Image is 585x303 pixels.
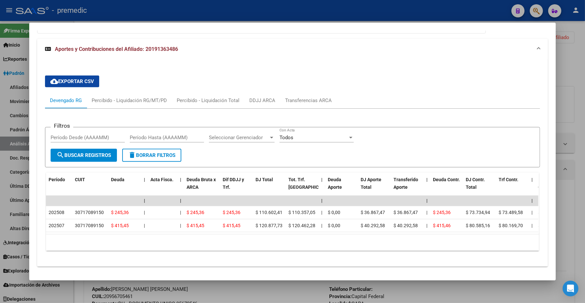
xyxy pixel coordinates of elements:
[49,177,65,182] span: Período
[144,210,145,215] span: |
[249,97,275,104] div: DDJJ ARCA
[187,177,216,190] span: Deuda Bruta x ARCA
[286,173,319,202] datatable-header-cell: Tot. Trf. Bruto
[50,97,82,104] div: Devengado RG
[37,60,548,267] div: Aportes y Contribuciones del Afiliado: 20191363486
[538,210,551,215] span: $ 0,00
[50,77,58,85] mat-icon: cloud_download
[288,210,315,215] span: $ 110.357,05
[430,173,463,202] datatable-header-cell: Deuda Contr.
[150,177,173,182] span: Acta Fisca.
[288,177,333,190] span: Tot. Trf. [GEOGRAPHIC_DATA]
[424,173,430,202] datatable-header-cell: |
[92,97,167,104] div: Percibido - Liquidación RG/MT/PD
[321,210,322,215] span: |
[51,122,73,129] h3: Filtros
[531,177,533,182] span: |
[128,152,175,158] span: Borrar Filtros
[529,173,535,202] datatable-header-cell: |
[256,177,273,182] span: DJ Total
[111,210,129,215] span: $ 245,36
[128,151,136,159] mat-icon: delete
[426,198,428,203] span: |
[256,210,282,215] span: $ 110.602,41
[288,223,315,228] span: $ 120.462,28
[328,177,342,190] span: Deuda Aporte
[75,209,104,216] div: 30717089150
[45,76,99,87] button: Exportar CSV
[535,173,568,202] datatable-header-cell: Intereses Contr.
[538,177,558,190] span: Intereses Contr.
[37,39,548,60] mat-expansion-panel-header: Aportes y Contribuciones del Afiliado: 20191363486
[141,173,148,202] datatable-header-cell: |
[111,177,124,182] span: Deuda
[111,223,129,228] span: $ 415,45
[144,223,145,228] span: |
[328,210,340,215] span: $ 0,00
[321,223,322,228] span: |
[358,173,391,202] datatable-header-cell: DJ Aporte Total
[531,223,532,228] span: |
[531,210,532,215] span: |
[56,152,111,158] span: Buscar Registros
[466,210,490,215] span: $ 73.734,94
[75,222,104,229] div: 30717089150
[56,151,64,159] mat-icon: search
[177,97,239,104] div: Percibido - Liquidación Total
[361,177,381,190] span: DJ Aporte Total
[433,210,451,215] span: $ 245,36
[433,177,460,182] span: Deuda Contr.
[49,223,64,228] span: 202507
[108,173,141,202] datatable-header-cell: Deuda
[426,177,428,182] span: |
[531,198,533,203] span: |
[209,135,269,141] span: Seleccionar Gerenciador
[466,177,485,190] span: DJ Contr. Total
[394,210,418,215] span: $ 36.867,47
[499,210,523,215] span: $ 73.489,58
[180,177,181,182] span: |
[256,223,282,228] span: $ 120.877,73
[361,223,385,228] span: $ 40.292,58
[187,210,204,215] span: $ 245,36
[223,223,240,228] span: $ 415,45
[253,173,286,202] datatable-header-cell: DJ Total
[46,173,72,202] datatable-header-cell: Período
[328,223,340,228] span: $ 0,00
[223,177,244,190] span: Dif DDJJ y Trf.
[49,210,64,215] span: 202508
[51,149,117,162] button: Buscar Registros
[321,198,323,203] span: |
[177,173,184,202] datatable-header-cell: |
[75,177,85,182] span: CUIT
[463,173,496,202] datatable-header-cell: DJ Contr. Total
[325,173,358,202] datatable-header-cell: Deuda Aporte
[394,223,418,228] span: $ 40.292,58
[180,198,181,203] span: |
[496,173,529,202] datatable-header-cell: Trf Contr.
[285,97,332,104] div: Transferencias ARCA
[499,223,523,228] span: $ 80.169,70
[184,173,220,202] datatable-header-cell: Deuda Bruta x ARCA
[433,223,451,228] span: $ 415,46
[394,177,418,190] span: Transferido Aporte
[144,198,145,203] span: |
[148,173,177,202] datatable-header-cell: Acta Fisca.
[280,135,293,141] span: Todos
[50,78,94,84] span: Exportar CSV
[319,173,325,202] datatable-header-cell: |
[563,281,578,296] div: Open Intercom Messenger
[391,173,424,202] datatable-header-cell: Transferido Aporte
[466,223,490,228] span: $ 80.585,16
[180,223,181,228] span: |
[220,173,253,202] datatable-header-cell: Dif DDJJ y Trf.
[538,223,551,228] span: $ 0,00
[499,177,518,182] span: Trf Contr.
[223,210,240,215] span: $ 245,36
[321,177,323,182] span: |
[361,210,385,215] span: $ 36.867,47
[55,46,178,52] span: Aportes y Contribuciones del Afiliado: 20191363486
[187,223,204,228] span: $ 415,45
